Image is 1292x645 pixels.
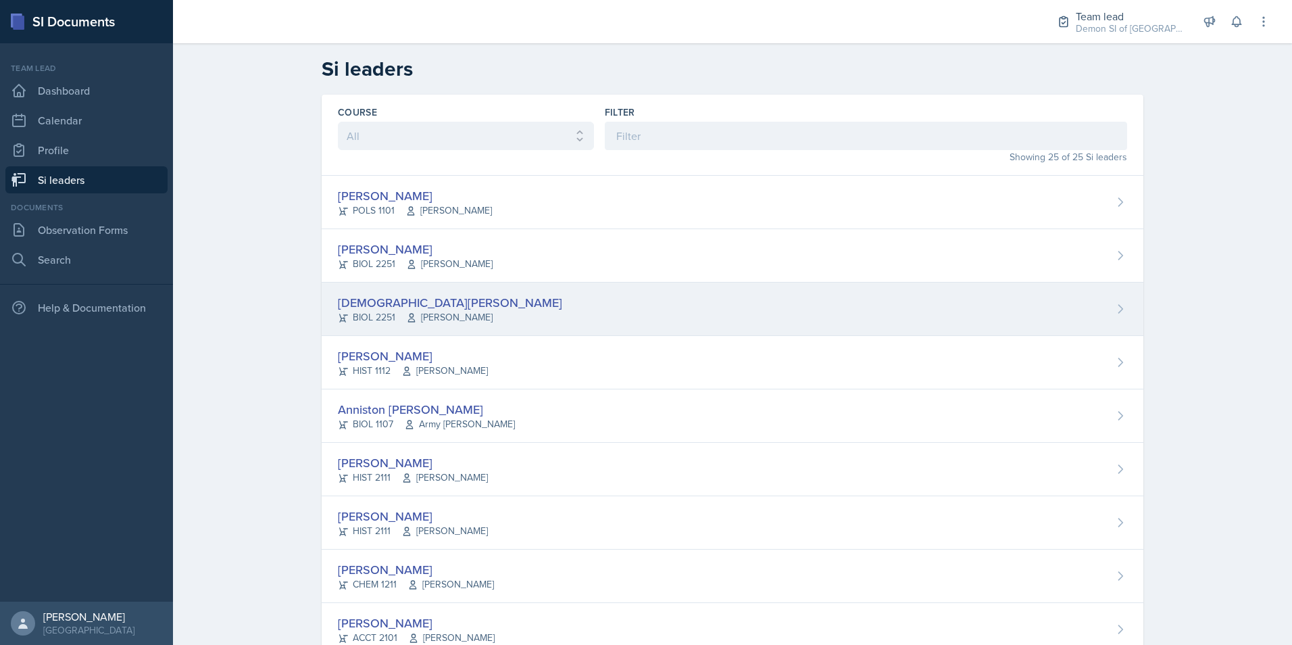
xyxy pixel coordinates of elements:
[5,137,168,164] a: Profile
[605,122,1127,150] input: Filter
[5,62,168,74] div: Team lead
[5,77,168,104] a: Dashboard
[43,610,134,623] div: [PERSON_NAME]
[5,216,168,243] a: Observation Forms
[322,57,1143,81] h2: Si leaders
[322,283,1143,336] a: [DEMOGRAPHIC_DATA][PERSON_NAME] BIOL 2251[PERSON_NAME]
[5,246,168,273] a: Search
[401,524,488,538] span: [PERSON_NAME]
[401,364,488,378] span: [PERSON_NAME]
[401,471,488,485] span: [PERSON_NAME]
[338,417,515,431] div: BIOL 1107
[5,166,168,193] a: Si leaders
[408,631,495,645] span: [PERSON_NAME]
[338,400,515,419] div: Anniston [PERSON_NAME]
[338,105,377,119] label: Course
[338,454,488,472] div: [PERSON_NAME]
[1076,8,1184,24] div: Team lead
[407,577,494,592] span: [PERSON_NAME]
[338,524,488,538] div: HIST 2111
[338,614,495,632] div: [PERSON_NAME]
[322,176,1143,229] a: [PERSON_NAME] POLS 1101[PERSON_NAME]
[338,187,492,205] div: [PERSON_NAME]
[605,150,1127,164] div: Showing 25 of 25 Si leaders
[338,257,493,271] div: BIOL 2251
[406,257,493,271] span: [PERSON_NAME]
[322,389,1143,443] a: Anniston [PERSON_NAME] BIOL 1107Army [PERSON_NAME]
[605,105,635,119] label: Filter
[338,240,493,258] div: [PERSON_NAME]
[405,204,492,218] span: [PERSON_NAME]
[322,550,1143,603] a: [PERSON_NAME] CHEM 1211[PERSON_NAME]
[338,471,488,485] div: HIST 2111
[322,443,1143,496] a: [PERSON_NAME] HIST 2111[PERSON_NAME]
[322,496,1143,550] a: [PERSON_NAME] HIST 2111[PERSON_NAME]
[338,507,488,525] div: [PERSON_NAME]
[43,623,134,637] div: [GEOGRAPHIC_DATA]
[5,107,168,134] a: Calendar
[404,417,515,431] span: Army [PERSON_NAME]
[338,560,494,579] div: [PERSON_NAME]
[406,310,493,325] span: [PERSON_NAME]
[338,293,562,312] div: [DEMOGRAPHIC_DATA][PERSON_NAME]
[5,201,168,214] div: Documents
[338,631,495,645] div: ACCT 2101
[338,577,494,592] div: CHEM 1211
[338,204,492,218] div: POLS 1101
[338,310,562,325] div: BIOL 2251
[338,347,488,365] div: [PERSON_NAME]
[1076,22,1184,36] div: Demon SI of [GEOGRAPHIC_DATA] / Fall 2025
[5,294,168,321] div: Help & Documentation
[322,229,1143,283] a: [PERSON_NAME] BIOL 2251[PERSON_NAME]
[322,336,1143,389] a: [PERSON_NAME] HIST 1112[PERSON_NAME]
[338,364,488,378] div: HIST 1112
